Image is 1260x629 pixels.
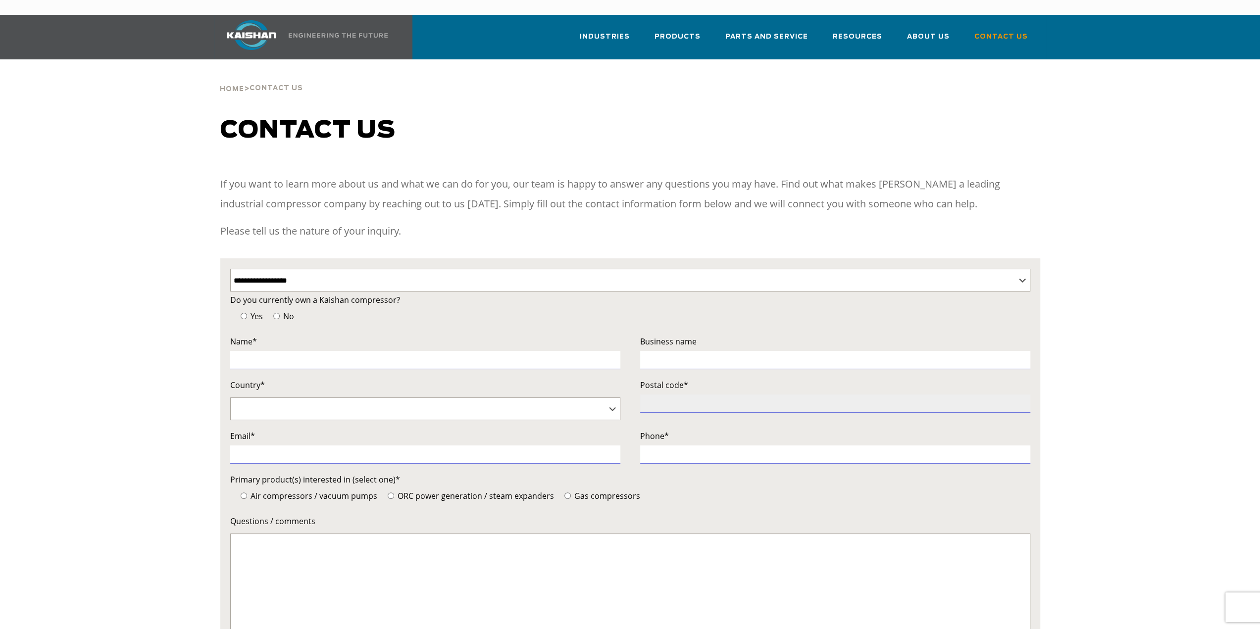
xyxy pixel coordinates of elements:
[640,429,1030,443] label: Phone*
[833,31,882,43] span: Resources
[250,85,303,92] span: Contact Us
[281,311,294,322] span: No
[220,86,244,93] span: Home
[249,490,377,501] span: Air compressors / vacuum pumps
[974,24,1028,57] a: Contact Us
[580,31,630,43] span: Industries
[640,335,1030,348] label: Business name
[230,429,620,443] label: Email*
[833,24,882,57] a: Resources
[249,311,263,322] span: Yes
[725,24,808,57] a: Parts and Service
[580,24,630,57] a: Industries
[396,490,554,501] span: ORC power generation / steam expanders
[564,492,571,499] input: Gas compressors
[655,24,701,57] a: Products
[230,378,620,392] label: Country*
[220,59,303,97] div: >
[655,31,701,43] span: Products
[640,378,1030,392] label: Postal code*
[907,31,950,43] span: About Us
[388,492,394,499] input: ORC power generation / steam expanders
[230,293,1030,307] label: Do you currently own a Kaishan compressor?
[974,31,1028,43] span: Contact Us
[230,335,620,348] label: Name*
[220,221,1040,241] p: Please tell us the nature of your inquiry.
[230,473,1030,486] label: Primary product(s) interested in (select one)*
[572,490,640,501] span: Gas compressors
[289,33,388,38] img: Engineering the future
[220,119,396,143] span: Contact us
[220,84,244,93] a: Home
[220,174,1040,214] p: If you want to learn more about us and what we can do for you, our team is happy to answer any qu...
[214,20,289,50] img: kaishan logo
[214,15,390,59] a: Kaishan USA
[241,313,247,319] input: Yes
[230,514,1030,528] label: Questions / comments
[907,24,950,57] a: About Us
[725,31,808,43] span: Parts and Service
[273,313,280,319] input: No
[241,492,247,499] input: Air compressors / vacuum pumps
